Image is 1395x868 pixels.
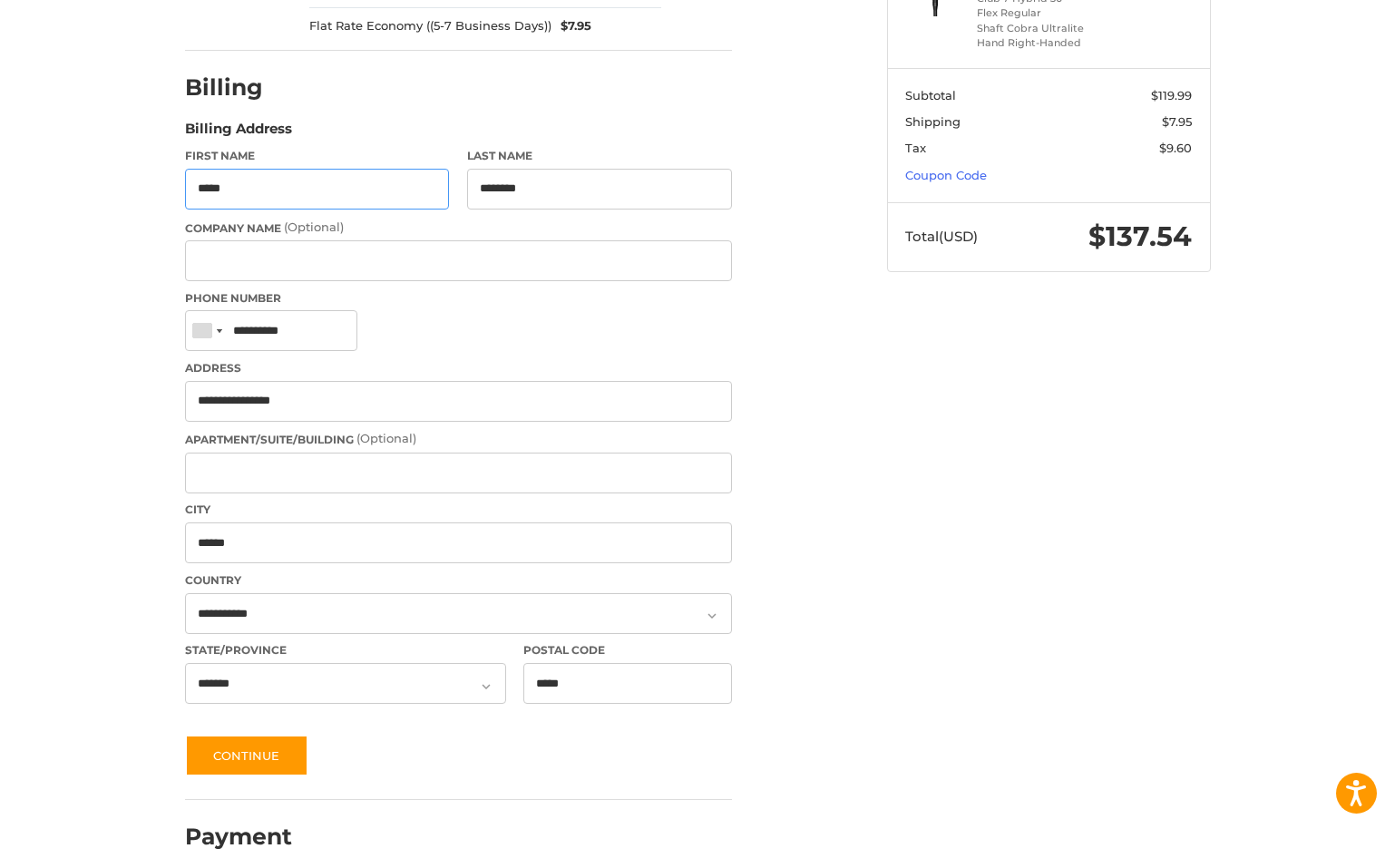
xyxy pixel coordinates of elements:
[905,228,978,245] span: Total (USD)
[1245,819,1395,868] iframe: Google Customer Reviews
[905,114,961,129] span: Shipping
[1151,88,1192,102] span: $119.99
[1088,219,1192,253] span: $137.54
[185,823,292,851] h2: Payment
[467,148,732,164] label: Last Name
[185,360,732,376] label: Address
[356,431,416,445] small: (Optional)
[185,572,732,589] label: Country
[309,17,551,35] span: Flat Rate Economy ((5-7 Business Days))
[185,119,292,148] legend: Billing Address
[523,642,732,658] label: Postal Code
[905,141,926,155] span: Tax
[185,219,732,237] label: Company Name
[185,73,291,102] h2: Billing
[551,17,591,35] span: $7.95
[185,502,732,518] label: City
[185,735,308,776] button: Continue
[977,5,1116,21] li: Flex Regular
[185,290,732,307] label: Phone Number
[977,35,1116,51] li: Hand Right-Handed
[1159,141,1192,155] span: $9.60
[905,168,987,182] a: Coupon Code
[977,21,1116,36] li: Shaft Cobra Ultralite
[284,219,344,234] small: (Optional)
[185,148,450,164] label: First Name
[185,642,506,658] label: State/Province
[905,88,956,102] span: Subtotal
[1162,114,1192,129] span: $7.95
[185,430,732,448] label: Apartment/Suite/Building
